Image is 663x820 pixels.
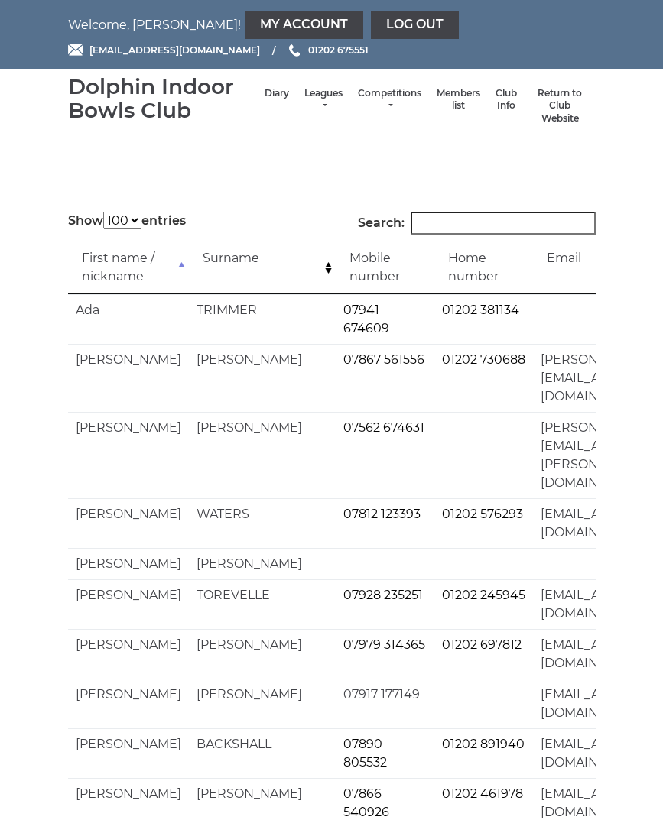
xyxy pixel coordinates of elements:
[343,737,387,770] a: 07890 805532
[336,679,434,728] td: 07917 177149
[245,11,363,39] a: My Account
[103,212,141,229] select: Showentries
[265,87,289,100] a: Diary
[68,679,189,728] td: [PERSON_NAME]
[442,737,525,751] a: 01202 891940
[308,44,369,56] span: 01202 675551
[68,43,260,57] a: Email [EMAIL_ADDRESS][DOMAIN_NAME]
[343,786,389,819] a: 07866 540926
[343,588,423,602] a: 07928 235251
[434,241,533,294] td: Home number
[442,637,522,652] a: 01202 697812
[189,344,336,412] td: [PERSON_NAME]
[189,629,336,679] td: [PERSON_NAME]
[68,241,189,294] td: First name / nickname: activate to sort column descending
[189,679,336,728] td: [PERSON_NAME]
[189,294,336,344] td: TRIMMER
[289,44,300,57] img: Phone us
[68,344,189,412] td: [PERSON_NAME]
[496,87,517,112] a: Club Info
[411,212,596,235] input: Search:
[304,87,343,112] a: Leagues
[189,728,336,778] td: BACKSHALL
[68,579,189,629] td: [PERSON_NAME]
[371,11,459,39] a: Log out
[68,728,189,778] td: [PERSON_NAME]
[442,588,525,602] a: 01202 245945
[68,548,189,579] td: [PERSON_NAME]
[437,87,480,112] a: Members list
[189,548,336,579] td: [PERSON_NAME]
[68,498,189,548] td: [PERSON_NAME]
[68,75,258,122] div: Dolphin Indoor Bowls Club
[343,303,389,335] a: 07941 674609
[68,44,83,56] img: Email
[189,412,336,498] td: [PERSON_NAME]
[68,412,189,498] td: [PERSON_NAME]
[343,420,424,435] a: 07562 674631
[68,11,596,39] nav: Welcome, [PERSON_NAME]!
[287,43,369,57] a: Phone us 01202 675551
[442,507,523,521] a: 01202 576293
[442,786,523,801] a: 01202 461978
[442,303,519,317] a: 01202 381134
[343,352,424,367] a: 07867 561556
[68,212,186,230] label: Show entries
[89,44,260,56] span: [EMAIL_ADDRESS][DOMAIN_NAME]
[189,498,336,548] td: WATERS
[343,507,421,521] a: 07812 123393
[358,212,596,235] label: Search:
[343,637,425,652] a: 07979 314365
[442,352,525,367] a: 01202 730688
[532,87,587,125] a: Return to Club Website
[336,241,434,294] td: Mobile number
[189,579,336,629] td: TOREVELLE
[358,87,421,112] a: Competitions
[68,294,189,344] td: Ada
[189,241,336,294] td: Surname: activate to sort column ascending
[68,629,189,679] td: [PERSON_NAME]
